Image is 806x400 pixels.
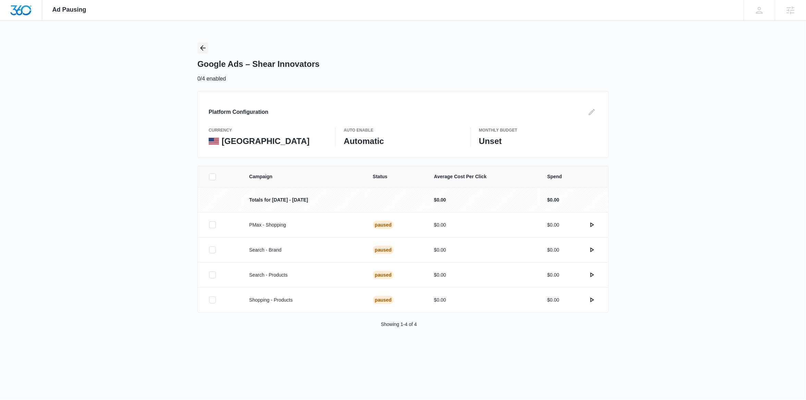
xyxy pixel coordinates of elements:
[547,173,597,180] span: Spend
[344,136,462,146] p: Automatic
[547,221,559,229] p: $0.00
[434,296,531,304] p: $0.00
[547,271,559,279] p: $0.00
[586,219,597,230] button: actions.activate
[479,136,597,146] p: Unset
[344,127,462,133] p: Auto Enable
[249,246,356,254] p: Search - Brand
[209,127,327,133] p: currency
[586,269,597,280] button: actions.activate
[249,271,356,279] p: Search - Products
[197,43,208,53] button: Back
[434,173,531,180] span: Average Cost Per Click
[434,221,531,229] p: $0.00
[547,246,559,254] p: $0.00
[586,294,597,305] button: actions.activate
[434,246,531,254] p: $0.00
[249,296,356,304] p: Shopping - Products
[434,271,531,279] p: $0.00
[209,138,219,145] img: United States
[547,296,559,304] p: $0.00
[222,136,309,146] p: [GEOGRAPHIC_DATA]
[373,173,418,180] span: Status
[52,6,86,13] span: Ad Pausing
[586,244,597,255] button: actions.activate
[373,296,394,304] div: Paused
[249,221,356,229] p: PMax - Shopping
[373,221,394,229] div: Paused
[249,196,356,204] p: Totals for [DATE] - [DATE]
[373,246,394,254] div: Paused
[373,271,394,279] div: Paused
[434,196,531,204] p: $0.00
[209,108,268,116] h3: Platform Configuration
[547,196,559,204] p: $0.00
[381,321,417,328] p: Showing 1-4 of 4
[197,75,226,83] p: 0/4 enabled
[249,173,356,180] span: Campaign
[479,127,597,133] p: Monthly Budget
[197,59,320,69] h1: Google Ads – Shear Innovators
[586,107,597,118] button: Edit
